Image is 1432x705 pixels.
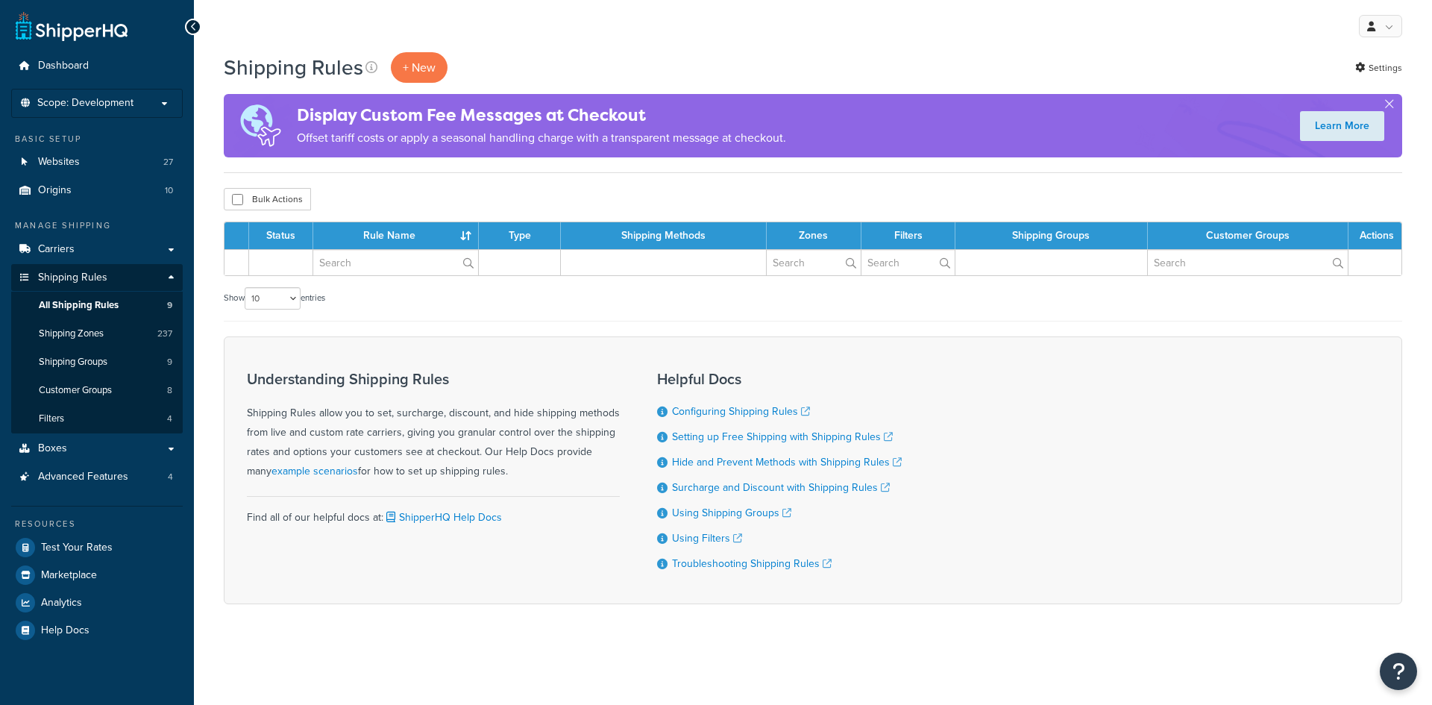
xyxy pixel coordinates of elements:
a: Shipping Groups 9 [11,348,183,376]
span: Help Docs [41,624,89,637]
span: 8 [167,384,172,397]
a: Marketplace [11,562,183,589]
li: Shipping Zones [11,320,183,348]
th: Rule Name [313,222,479,249]
span: Customer Groups [39,384,112,397]
div: Manage Shipping [11,219,183,232]
span: Shipping Rules [38,272,107,284]
span: Shipping Zones [39,328,104,340]
span: Advanced Features [38,471,128,483]
li: Customer Groups [11,377,183,404]
p: + New [391,52,447,83]
span: 27 [163,156,173,169]
th: Shipping Groups [955,222,1147,249]
div: Resources [11,518,183,530]
span: Websites [38,156,80,169]
li: Origins [11,177,183,204]
a: Customer Groups 8 [11,377,183,404]
a: Websites 27 [11,148,183,176]
span: 237 [157,328,172,340]
a: Carriers [11,236,183,263]
th: Type [479,222,561,249]
a: Setting up Free Shipping with Shipping Rules [672,429,893,445]
input: Search [1148,250,1348,275]
a: Boxes [11,435,183,463]
a: Analytics [11,589,183,616]
th: Status [249,222,313,249]
a: Dashboard [11,52,183,80]
a: example scenarios [271,463,358,479]
span: Origins [38,184,72,197]
li: Filters [11,405,183,433]
input: Search [861,250,955,275]
li: Websites [11,148,183,176]
a: Advanced Features 4 [11,463,183,491]
a: All Shipping Rules 9 [11,292,183,319]
li: Shipping Groups [11,348,183,376]
select: Showentries [245,287,301,310]
a: Origins 10 [11,177,183,204]
th: Customer Groups [1148,222,1349,249]
span: Marketplace [41,569,97,582]
a: ShipperHQ Home [16,11,128,41]
span: Carriers [38,243,75,256]
h3: Helpful Docs [657,371,902,387]
span: Test Your Rates [41,542,113,554]
a: ShipperHQ Help Docs [383,510,502,525]
span: All Shipping Rules [39,299,119,312]
th: Zones [767,222,861,249]
a: Configuring Shipping Rules [672,404,810,419]
li: All Shipping Rules [11,292,183,319]
input: Search [313,250,478,275]
p: Offset tariff costs or apply a seasonal handling charge with a transparent message at checkout. [297,128,786,148]
a: Test Your Rates [11,534,183,561]
th: Filters [861,222,955,249]
a: Help Docs [11,617,183,644]
a: Using Filters [672,530,742,546]
h1: Shipping Rules [224,53,363,82]
span: Analytics [41,597,82,610]
span: Boxes [38,442,67,455]
span: Filters [39,413,64,425]
a: Settings [1355,57,1402,78]
li: Advanced Features [11,463,183,491]
span: 10 [165,184,173,197]
img: duties-banner-06bc72dcb5fe05cb3f9472aba00be2ae8eb53ab6f0d8bb03d382ba314ac3c341.png [224,94,297,157]
span: 4 [168,471,173,483]
span: Scope: Development [37,97,134,110]
div: Shipping Rules allow you to set, surcharge, discount, and hide shipping methods from live and cus... [247,371,620,481]
span: Shipping Groups [39,356,107,369]
a: Using Shipping Groups [672,505,791,521]
th: Actions [1348,222,1401,249]
label: Show entries [224,287,325,310]
div: Find all of our helpful docs at: [247,496,620,527]
span: 4 [167,413,172,425]
button: Bulk Actions [224,188,311,210]
a: Hide and Prevent Methods with Shipping Rules [672,454,902,470]
a: Shipping Rules [11,264,183,292]
span: 9 [167,356,172,369]
span: 9 [167,299,172,312]
input: Search [767,250,861,275]
a: Learn More [1300,111,1384,141]
a: Surcharge and Discount with Shipping Rules [672,480,890,495]
h3: Understanding Shipping Rules [247,371,620,387]
a: Shipping Zones 237 [11,320,183,348]
h4: Display Custom Fee Messages at Checkout [297,103,786,128]
button: Open Resource Center [1380,653,1417,690]
div: Basic Setup [11,133,183,145]
a: Troubleshooting Shipping Rules [672,556,832,571]
a: Filters 4 [11,405,183,433]
th: Shipping Methods [561,222,767,249]
li: Shipping Rules [11,264,183,434]
span: Dashboard [38,60,89,72]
